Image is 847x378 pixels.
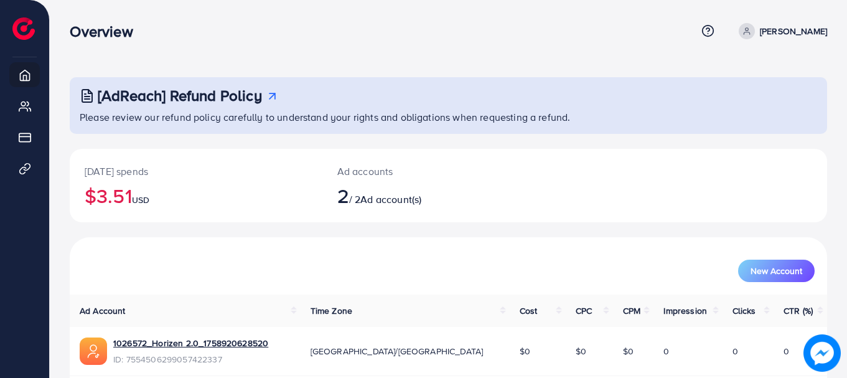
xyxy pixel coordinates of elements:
[784,345,789,357] span: 0
[85,164,307,179] p: [DATE] spends
[663,305,707,317] span: Impression
[738,260,815,282] button: New Account
[360,192,421,206] span: Ad account(s)
[732,345,738,357] span: 0
[623,345,634,357] span: $0
[311,305,352,317] span: Time Zone
[98,87,262,105] h3: [AdReach] Refund Policy
[113,337,268,349] a: 1026572_Horizen 2.0_1758920628520
[734,23,827,39] a: [PERSON_NAME]
[113,353,268,366] span: ID: 7554506299057422337
[520,305,538,317] span: Cost
[784,305,813,317] span: CTR (%)
[732,305,756,317] span: Clicks
[12,17,35,40] img: logo
[520,345,530,357] span: $0
[132,194,149,206] span: USD
[337,184,497,207] h2: / 2
[337,181,349,210] span: 2
[80,110,820,125] p: Please review our refund policy carefully to understand your rights and obligations when requesti...
[623,305,640,317] span: CPM
[576,345,586,357] span: $0
[663,345,669,357] span: 0
[311,345,484,357] span: [GEOGRAPHIC_DATA]/[GEOGRAPHIC_DATA]
[803,334,841,372] img: image
[80,305,126,317] span: Ad Account
[576,305,592,317] span: CPC
[751,267,802,275] span: New Account
[85,184,307,207] h2: $3.51
[80,338,107,365] img: ic-ads-acc.e4c84228.svg
[70,22,143,40] h3: Overview
[760,24,827,39] p: [PERSON_NAME]
[337,164,497,179] p: Ad accounts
